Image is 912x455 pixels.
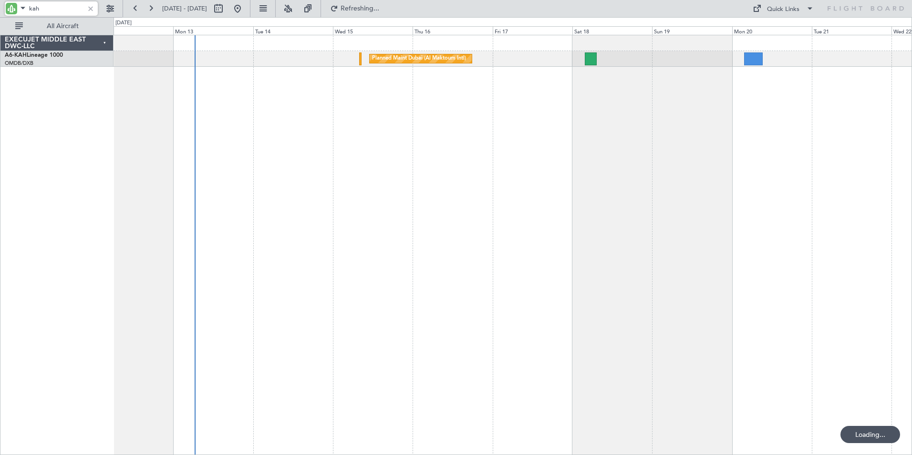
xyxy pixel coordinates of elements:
[253,26,333,35] div: Tue 14
[840,426,900,443] div: Loading...
[5,52,63,58] a: A6-KAHLineage 1000
[812,26,891,35] div: Tue 21
[767,5,799,14] div: Quick Links
[10,19,104,34] button: All Aircraft
[652,26,732,35] div: Sun 19
[340,5,380,12] span: Refreshing...
[326,1,383,16] button: Refreshing...
[732,26,812,35] div: Mon 20
[572,26,652,35] div: Sat 18
[372,52,466,66] div: Planned Maint Dubai (Al Maktoum Intl)
[493,26,572,35] div: Fri 17
[333,26,413,35] div: Wed 15
[25,23,101,30] span: All Aircraft
[748,1,819,16] button: Quick Links
[5,60,33,67] a: OMDB/DXB
[173,26,253,35] div: Mon 13
[162,4,207,13] span: [DATE] - [DATE]
[29,1,84,16] input: A/C (Reg. or Type)
[93,26,173,35] div: Sun 12
[5,52,27,58] span: A6-KAH
[115,19,132,27] div: [DATE]
[413,26,492,35] div: Thu 16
